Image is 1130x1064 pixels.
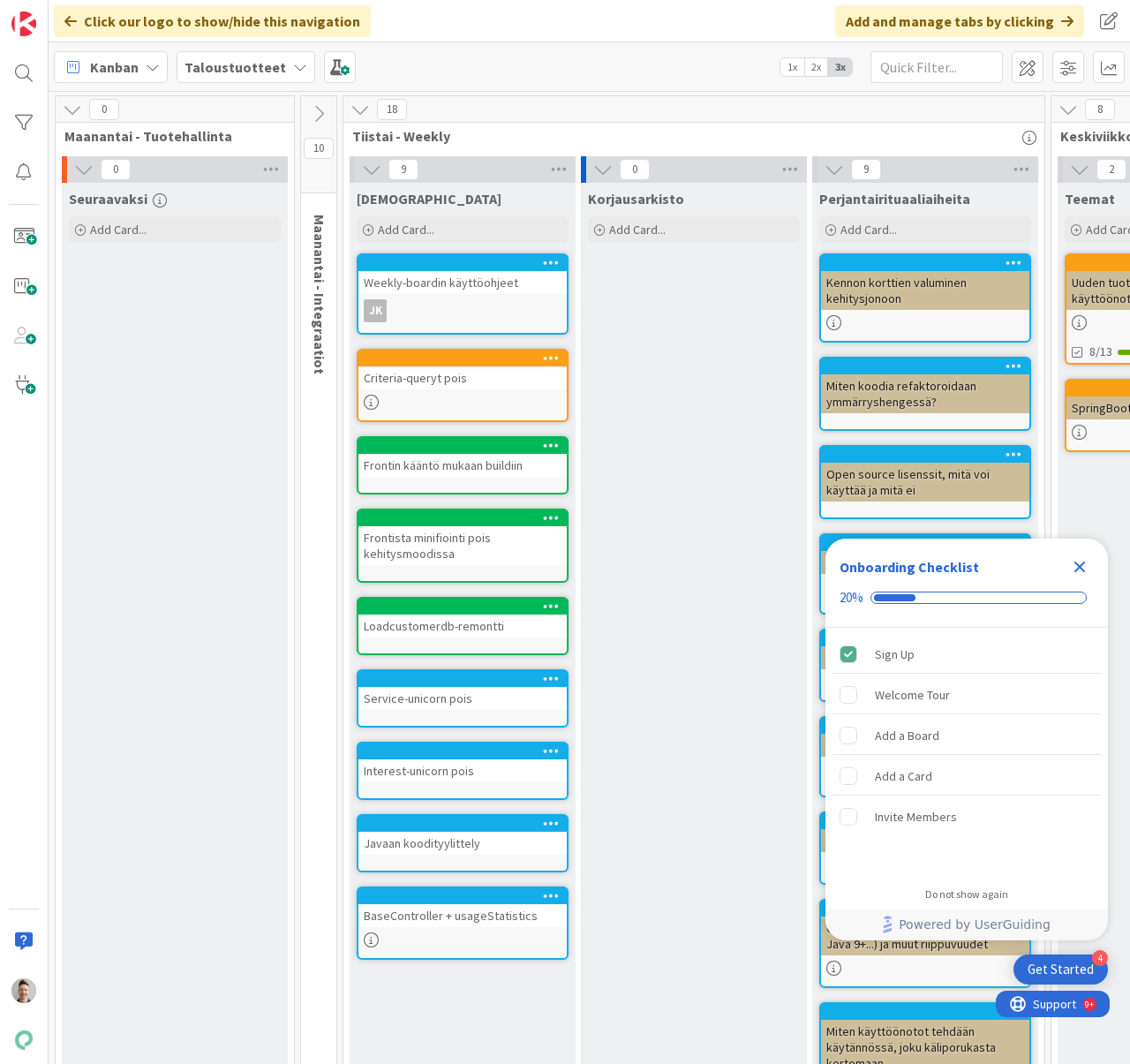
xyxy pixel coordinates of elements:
input: Quick Filter... [870,51,1003,83]
div: Public API päivitykset [821,734,1029,757]
span: 8/13 [1089,343,1112,361]
div: Criteria-queryt pois [358,366,567,389]
div: Sign Up is complete. [832,635,1101,674]
div: Miten koodia refaktoroidaan ymmärryshengessä? [821,374,1029,413]
div: JK [364,299,387,322]
div: Onboarding Checklist [840,556,979,577]
div: Get Started [1028,961,1094,978]
span: 9 [388,159,418,180]
div: Kennon korttien valuminen kehitysjonoon [821,255,1029,310]
div: Javaan koodityylittely [358,816,567,855]
span: Add Card... [378,222,434,238]
div: Add a Card is incomplete. [832,757,1101,796]
div: Guava, apache common (ja spring ja Java 9+...) ja muut riippuvuudet [821,901,1029,955]
div: Interest-unicorn pois [358,759,567,782]
span: Kanban [90,57,139,78]
div: Git ja interaktiiviset rebaset [821,630,1029,669]
div: Weekly-boardin käyttöohjeet [358,271,567,294]
div: Welcome Tour is incomplete. [832,675,1101,714]
span: Teemat [1065,190,1115,208]
div: Guava, apache common (ja spring ja Java 9+...) ja muut riippuvuudet [821,917,1029,955]
span: Tiistai - Weekly [352,127,1022,145]
span: Muistilista [357,190,501,208]
span: Maanantai - Integraatiot [311,215,328,374]
div: Frontista minifiointi pois kehitysmoodissa [358,510,567,565]
div: Footer [825,909,1108,940]
div: Service-unicorn pois [358,687,567,710]
div: Add and manage tabs by clicking [835,5,1084,37]
span: Add Card... [840,222,897,238]
span: Maanantai - Tuotehallinta [64,127,272,145]
div: Service-unicorn pois [358,671,567,710]
div: Checklist Container [825,539,1108,940]
div: JK [358,299,567,322]
div: Frontin kääntö mukaan buildiin [358,438,567,477]
div: Invite Members is incomplete. [832,797,1101,836]
div: Checklist progress: 20% [840,590,1094,606]
span: 9 [851,159,881,180]
span: 8 [1085,99,1115,120]
div: Criteria-queryt pois [358,351,567,389]
span: Powered by UserGuiding [899,914,1051,935]
div: Palveluarkkitehtuuri [821,535,1029,574]
span: 18 [377,99,407,120]
div: Frontin kääntö mukaan buildiin [358,454,567,477]
div: Frontista minifiointi pois kehitysmoodissa [358,526,567,565]
span: 3x [828,58,852,76]
div: JK [821,579,1029,602]
div: Add a Board is incomplete. [832,716,1101,755]
div: Do not show again [925,887,1008,902]
div: Javaan koodityylittely [358,832,567,855]
div: Loadcustomerdb-remontti [358,615,567,638]
div: Add a Card [875,766,932,787]
div: Close Checklist [1066,553,1094,581]
span: 0 [620,159,650,180]
span: Korjausarkisto [588,190,684,208]
div: BaseController + usageStatistics [358,904,567,927]
div: 20% [840,590,863,606]
span: 1x [780,58,804,76]
div: Pandiahack aiheideoita [821,813,1029,852]
span: 2 [1096,159,1126,180]
div: Interest-unicorn pois [358,743,567,782]
img: TN [11,978,36,1003]
div: Open source lisenssit, mitä voi käyttää ja mitä ei [821,463,1029,502]
img: avatar [11,1028,36,1053]
span: Add Card... [90,222,147,238]
span: 0 [101,159,131,180]
span: 2x [804,58,828,76]
div: Open source lisenssit, mitä voi käyttää ja mitä ei [821,447,1029,502]
div: Invite Members [875,806,957,827]
div: Open Get Started checklist, remaining modules: 4 [1013,955,1108,985]
img: Visit kanbanzone.com [11,11,36,36]
div: Kennon korttien valuminen kehitysjonoon [821,271,1029,310]
div: 4 [1092,950,1108,966]
div: Loadcustomerdb-remontti [358,599,567,638]
span: Add Card... [609,222,666,238]
span: 10 [304,138,334,159]
span: Seuraavaksi [69,190,147,208]
div: Palveluarkkitehtuuri [821,551,1029,574]
div: Weekly-boardin käyttöohjeet [358,255,567,294]
span: 0 [89,99,119,120]
a: Powered by UserGuiding [834,909,1099,940]
b: Taloustuotteet [185,58,286,76]
div: Git ja interaktiiviset rebaset [821,646,1029,669]
div: Public API päivitykset [821,718,1029,757]
div: BaseController + usageStatistics [358,888,567,927]
span: Support [37,3,80,24]
div: Pandiahack aiheideoita [821,829,1029,852]
div: Welcome Tour [875,684,950,706]
div: Checklist items [825,628,1108,876]
div: Miten koodia refaktoroidaan ymmärryshengessä? [821,358,1029,413]
div: 9+ [89,7,98,21]
div: Add a Board [875,725,939,746]
div: JK [821,762,1029,785]
span: Perjantairituaaliaiheita [819,190,970,208]
div: Sign Up [875,644,915,665]
div: Click our logo to show/hide this navigation [54,5,371,37]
